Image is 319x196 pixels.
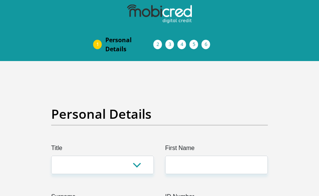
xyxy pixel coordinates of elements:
a: PersonalDetails [99,32,159,57]
h2: Personal Details [51,106,268,122]
input: First Name [165,156,268,174]
label: Title [51,144,154,156]
span: Personal Details [105,35,153,54]
img: mobicred logo [127,5,192,23]
label: First Name [165,144,268,156]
